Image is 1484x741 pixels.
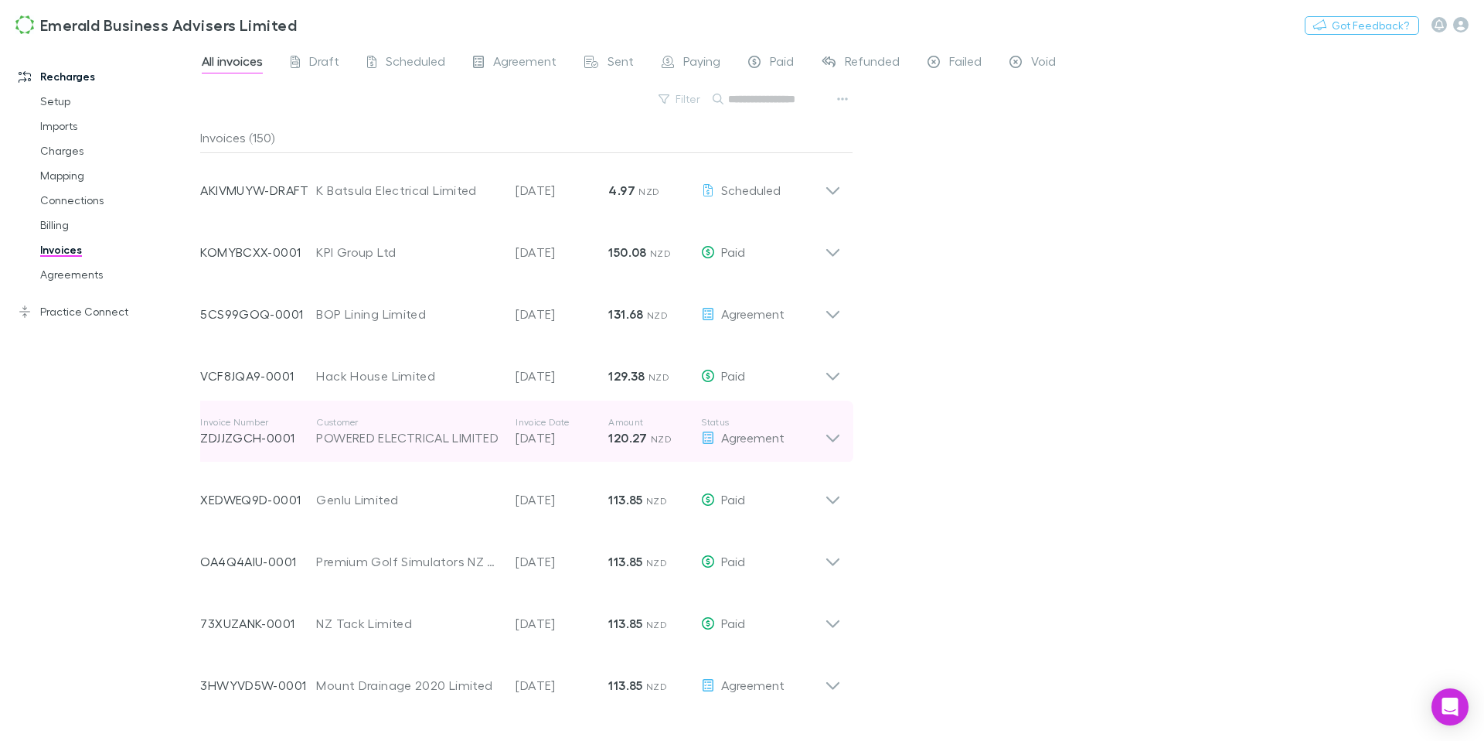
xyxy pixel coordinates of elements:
[608,430,647,446] strong: 120.27
[188,648,853,710] div: 3HWYVD5W-0001Mount Drainage 2020 Limited[DATE]113.85 NZDAgreement
[701,416,825,429] p: Status
[650,248,671,259] span: NZD
[516,614,608,633] p: [DATE]
[516,429,608,447] p: [DATE]
[309,53,339,73] span: Draft
[188,153,853,215] div: AKIVMUYW-DRAFTK Batsula Electrical Limited[DATE]4.97 NZDScheduled
[516,552,608,571] p: [DATE]
[721,678,785,692] span: Agreement
[648,371,669,383] span: NZD
[638,186,659,197] span: NZD
[40,15,297,34] h3: Emerald Business Advisers Limited
[25,89,197,114] a: Setup
[25,163,197,188] a: Mapping
[646,619,667,630] span: NZD
[608,244,646,260] strong: 150.08
[1031,53,1056,73] span: Void
[721,430,785,445] span: Agreement
[316,614,500,633] div: NZ Tack Limited
[25,237,197,262] a: Invoices
[608,306,643,322] strong: 131.68
[516,676,608,695] p: [DATE]
[3,64,197,89] a: Recharges
[200,181,316,200] p: AKIVMUYW-DRAFT
[6,6,306,43] a: Emerald Business Advisers Limited
[646,557,667,569] span: NZD
[516,490,608,509] p: [DATE]
[721,244,745,259] span: Paid
[200,676,316,695] p: 3HWYVD5W-0001
[386,53,445,73] span: Scheduled
[25,114,197,138] a: Imports
[608,554,642,569] strong: 113.85
[188,277,853,339] div: 5CS99GOQ-0001BOP Lining Limited[DATE]131.68 NZDAgreement
[608,616,642,631] strong: 113.85
[188,401,853,463] div: Invoice NumberZDJJZGCH-0001CustomerPOWERED ELECTRICAL LIMITEDInvoice Date[DATE]Amount120.27 NZDSt...
[200,490,316,509] p: XEDWEQ9D-0001
[1431,688,1469,726] div: Open Intercom Messenger
[721,183,781,197] span: Scheduled
[188,463,853,524] div: XEDWEQ9D-0001Genlu Limited[DATE]113.85 NZDPaid
[646,495,667,507] span: NZD
[721,368,745,383] span: Paid
[608,183,635,198] strong: 4.97
[1305,16,1419,35] button: Got Feedback?
[15,15,34,34] img: Emerald Business Advisers Limited's Logo
[516,305,608,323] p: [DATE]
[316,676,500,695] div: Mount Drainage 2020 Limited
[202,53,263,73] span: All invoices
[949,53,982,73] span: Failed
[3,299,197,324] a: Practice Connect
[200,416,316,429] p: Invoice Number
[608,492,642,507] strong: 113.85
[608,678,642,693] strong: 113.85
[25,188,197,213] a: Connections
[516,416,608,429] p: Invoice Date
[845,53,900,73] span: Refunded
[516,243,608,261] p: [DATE]
[316,429,500,447] div: POWERED ELECTRICAL LIMITED
[721,616,745,630] span: Paid
[721,492,745,507] span: Paid
[200,305,316,323] p: 5CS99GOQ-0001
[646,681,667,692] span: NZD
[651,433,672,445] span: NZD
[188,215,853,277] div: KOMYBCXX-0001KPI Group Ltd[DATE]150.08 NZDPaid
[200,429,316,447] p: ZDJJZGCH-0001
[608,416,701,429] p: Amount
[188,586,853,648] div: 73XUZANK-0001NZ Tack Limited[DATE]113.85 NZDPaid
[316,243,500,261] div: KPI Group Ltd
[25,213,197,237] a: Billing
[721,554,745,569] span: Paid
[200,367,316,385] p: VCF8JQA9-0001
[608,53,634,73] span: Sent
[316,305,500,323] div: BOP Lining Limited
[188,339,853,401] div: VCF8JQA9-0001Hack House Limited[DATE]129.38 NZDPaid
[721,306,785,321] span: Agreement
[316,490,500,509] div: Genlu Limited
[188,524,853,586] div: OA4Q4AIU-0001Premium Golf Simulators NZ Ltd[DATE]113.85 NZDPaid
[200,552,316,571] p: OA4Q4AIU-0001
[683,53,720,73] span: Paying
[516,181,608,200] p: [DATE]
[316,181,500,200] div: K Batsula Electrical Limited
[200,614,316,633] p: 73XUZANK-0001
[25,138,197,163] a: Charges
[25,262,197,287] a: Agreements
[493,53,556,73] span: Agreement
[647,309,668,321] span: NZD
[316,367,500,385] div: Hack House Limited
[316,416,500,429] p: Customer
[608,368,645,384] strong: 129.38
[770,53,794,73] span: Paid
[316,552,500,571] div: Premium Golf Simulators NZ Ltd
[516,367,608,385] p: [DATE]
[200,243,316,261] p: KOMYBCXX-0001
[651,90,710,108] button: Filter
